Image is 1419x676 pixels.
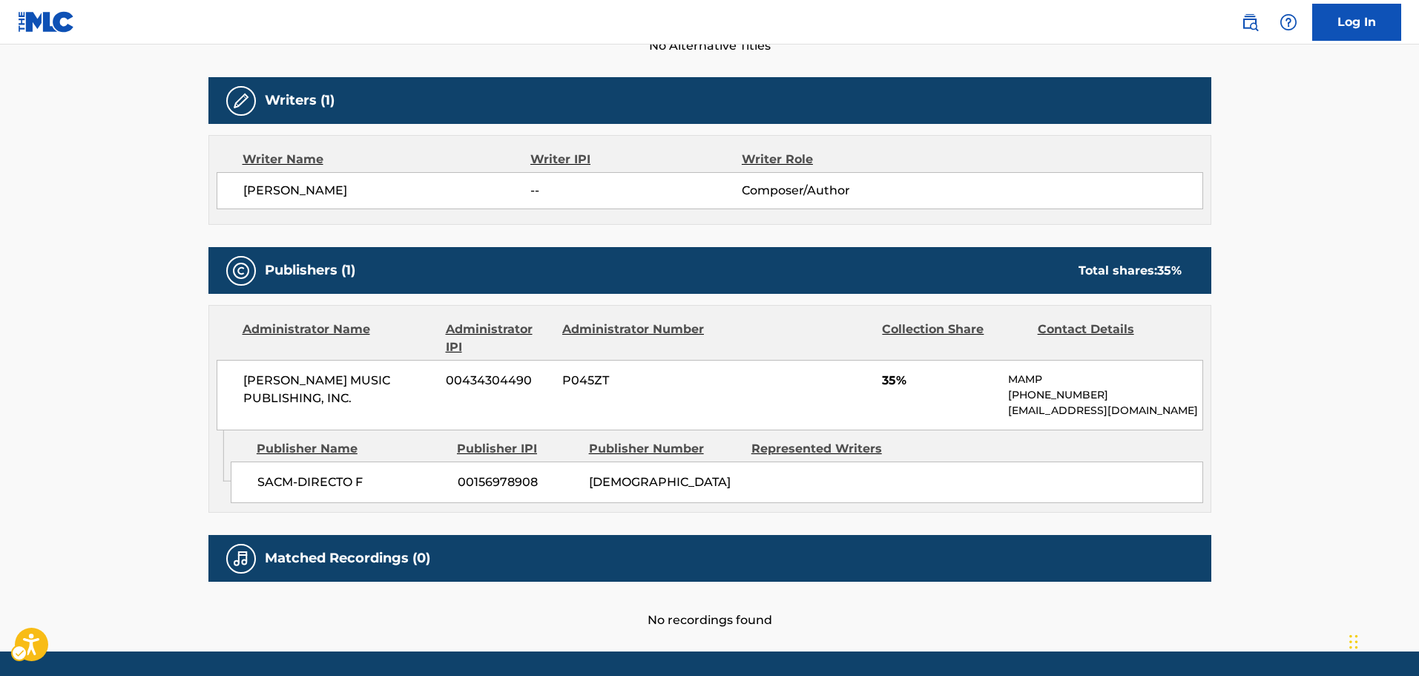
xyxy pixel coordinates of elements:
[742,151,934,168] div: Writer Role
[457,440,578,458] div: Publisher IPI
[1345,605,1419,676] div: Widget de chat
[243,372,435,407] span: [PERSON_NAME] MUSIC PUBLISHING, INC.
[1312,4,1401,41] a: Log In
[1038,321,1182,356] div: Contact Details
[1280,13,1297,31] img: help
[208,582,1211,629] div: No recordings found
[265,262,355,279] h5: Publishers (1)
[232,262,250,280] img: Publishers
[257,440,446,458] div: Publisher Name
[265,92,335,109] h5: Writers (1)
[1079,262,1182,280] div: Total shares:
[446,321,551,356] div: Administrator IPI
[232,550,250,568] img: Matched Recordings
[1008,403,1202,419] p: [EMAIL_ADDRESS][DOMAIN_NAME]
[243,321,435,356] div: Administrator Name
[742,182,934,200] span: Composer/Author
[1349,620,1358,664] div: Arrastrar
[257,473,447,491] span: SACM-DIRECTO F
[243,151,531,168] div: Writer Name
[589,440,740,458] div: Publisher Number
[1008,372,1202,387] p: MAMP
[232,92,250,110] img: Writers
[1345,605,1419,676] iframe: Hubspot Iframe
[446,372,551,390] span: 00434304490
[882,321,1026,356] div: Collection Share
[530,151,742,168] div: Writer IPI
[1241,13,1259,31] img: search
[208,37,1211,55] span: No Alternative Titles
[1157,263,1182,278] span: 35 %
[1008,387,1202,403] p: [PHONE_NUMBER]
[589,473,740,491] span: [DEMOGRAPHIC_DATA]
[562,321,706,356] div: Administrator Number
[265,550,430,567] h5: Matched Recordings (0)
[243,182,531,200] span: [PERSON_NAME]
[751,440,903,458] div: Represented Writers
[562,372,706,390] span: P045ZT
[530,182,741,200] span: --
[18,11,75,33] img: MLC Logo
[458,473,578,491] span: 00156978908
[882,372,997,390] span: 35%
